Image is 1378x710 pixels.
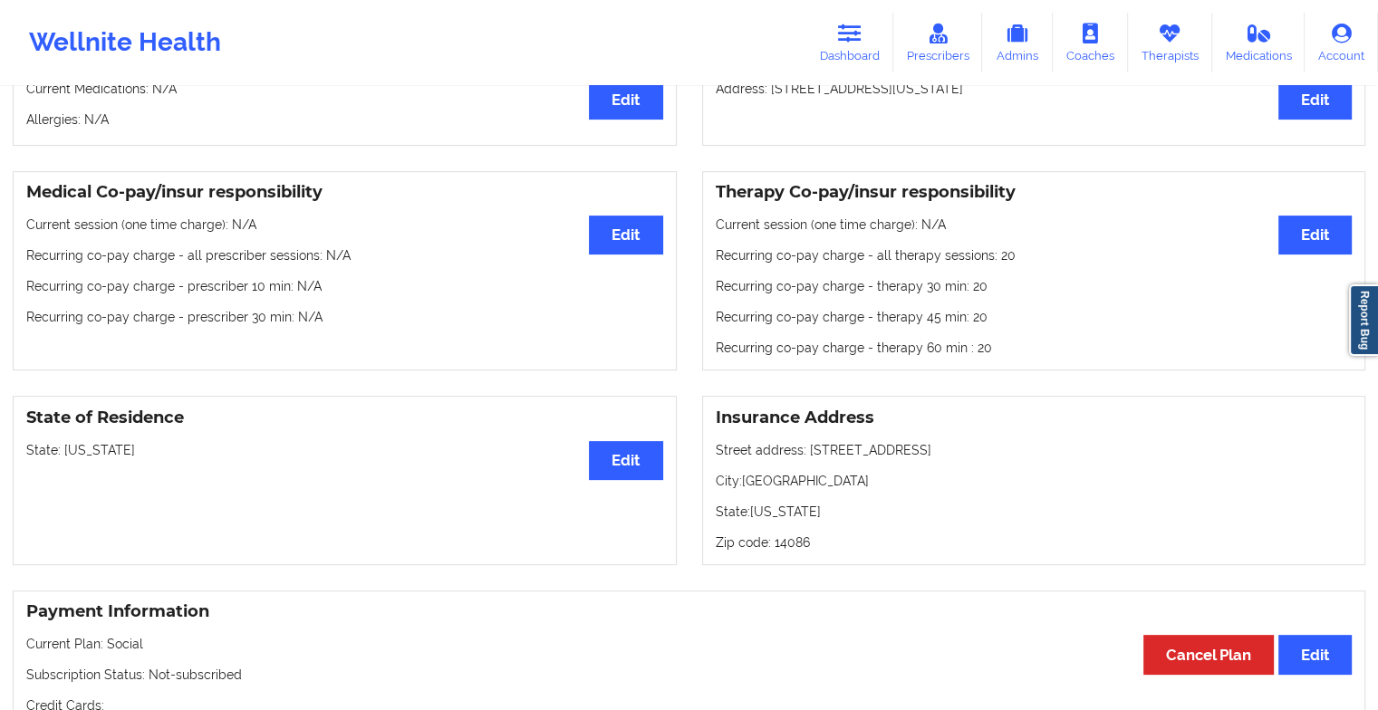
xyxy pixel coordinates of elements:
[26,441,663,459] p: State: [US_STATE]
[716,472,1353,490] p: City: [GEOGRAPHIC_DATA]
[806,13,893,72] a: Dashboard
[589,80,662,119] button: Edit
[26,666,1352,684] p: Subscription Status: Not-subscribed
[716,80,1353,98] p: Address: [STREET_ADDRESS][US_STATE]
[26,635,1352,653] p: Current Plan: Social
[26,80,663,98] p: Current Medications: N/A
[26,246,663,264] p: Recurring co-pay charge - all prescriber sessions : N/A
[716,216,1353,234] p: Current session (one time charge): N/A
[716,246,1353,264] p: Recurring co-pay charge - all therapy sessions : 20
[1278,216,1352,254] button: Edit
[26,110,663,129] p: Allergies: N/A
[1305,13,1378,72] a: Account
[26,182,663,203] h3: Medical Co-pay/insur responsibility
[716,308,1353,326] p: Recurring co-pay charge - therapy 45 min : 20
[716,182,1353,203] h3: Therapy Co-pay/insur responsibility
[1349,284,1378,356] a: Report Bug
[716,339,1353,357] p: Recurring co-pay charge - therapy 60 min : 20
[1278,80,1352,119] button: Edit
[26,601,1352,622] h3: Payment Information
[26,277,663,295] p: Recurring co-pay charge - prescriber 10 min : N/A
[1212,13,1306,72] a: Medications
[893,13,983,72] a: Prescribers
[26,216,663,234] p: Current session (one time charge): N/A
[716,503,1353,521] p: State: [US_STATE]
[1053,13,1128,72] a: Coaches
[716,408,1353,428] h3: Insurance Address
[26,308,663,326] p: Recurring co-pay charge - prescriber 30 min : N/A
[26,408,663,428] h3: State of Residence
[1143,635,1274,674] button: Cancel Plan
[589,216,662,254] button: Edit
[589,441,662,480] button: Edit
[716,533,1353,552] p: Zip code: 14086
[1278,635,1352,674] button: Edit
[982,13,1053,72] a: Admins
[1128,13,1212,72] a: Therapists
[716,441,1353,459] p: Street address: [STREET_ADDRESS]
[716,277,1353,295] p: Recurring co-pay charge - therapy 30 min : 20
